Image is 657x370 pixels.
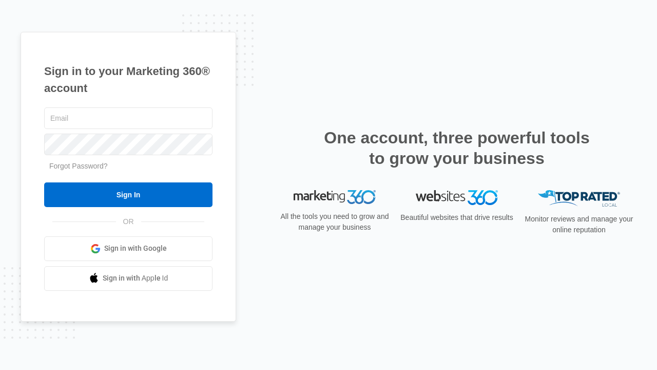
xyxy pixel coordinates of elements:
[44,266,212,291] a: Sign in with Apple Id
[44,236,212,261] a: Sign in with Google
[294,190,376,205] img: Marketing 360
[104,243,167,254] span: Sign in with Google
[44,107,212,129] input: Email
[49,162,108,170] a: Forgot Password?
[44,182,212,207] input: Sign In
[44,63,212,97] h1: Sign in to your Marketing 360® account
[103,273,168,284] span: Sign in with Apple Id
[399,212,514,223] p: Beautiful websites that drive results
[116,216,141,227] span: OR
[416,190,498,205] img: Websites 360
[277,211,392,233] p: All the tools you need to grow and manage your business
[538,190,620,207] img: Top Rated Local
[321,127,593,169] h2: One account, three powerful tools to grow your business
[521,214,636,235] p: Monitor reviews and manage your online reputation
